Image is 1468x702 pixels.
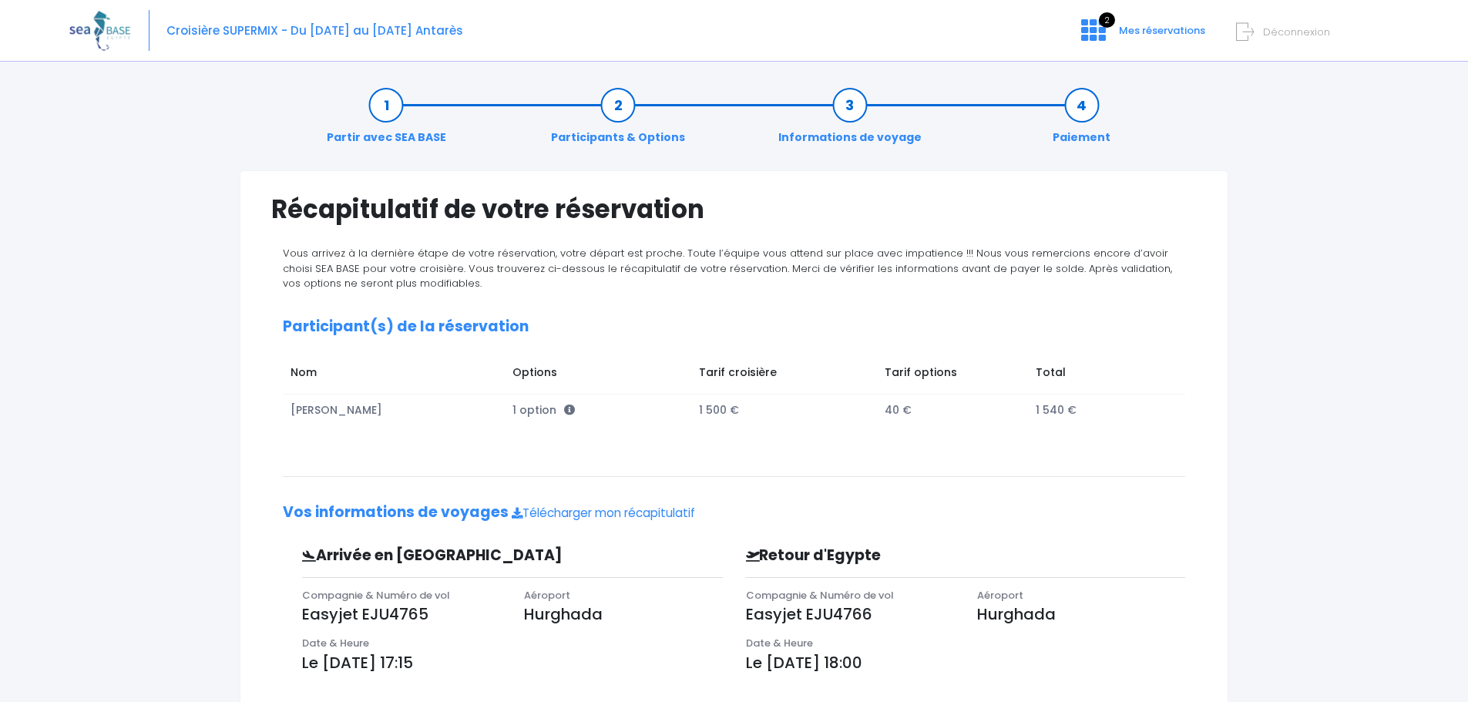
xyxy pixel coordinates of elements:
p: Le [DATE] 18:00 [746,651,1186,674]
p: Hurghada [977,603,1185,626]
td: Options [506,357,691,394]
h1: Récapitulatif de votre réservation [271,194,1197,224]
span: Compagnie & Numéro de vol [302,588,450,603]
span: Aéroport [524,588,570,603]
p: Hurghada [524,603,723,626]
span: Mes réservations [1119,23,1205,38]
td: [PERSON_NAME] [283,395,506,426]
h2: Participant(s) de la réservation [283,318,1185,336]
td: Nom [283,357,506,394]
td: Total [1029,357,1171,394]
span: Croisière SUPERMIX - Du [DATE] au [DATE] Antarès [166,22,463,39]
td: 40 € [878,395,1029,426]
a: Partir avec SEA BASE [319,97,454,146]
a: 2 Mes réservations [1069,29,1214,43]
h3: Arrivée en [GEOGRAPHIC_DATA] [291,547,623,565]
span: 2 [1099,12,1115,28]
p: Le [DATE] 17:15 [302,651,723,674]
p: Easyjet EJU4765 [302,603,501,626]
a: Informations de voyage [771,97,929,146]
td: 1 540 € [1029,395,1171,426]
h3: Retour d'Egypte [734,547,1081,565]
span: Vous arrivez à la dernière étape de votre réservation, votre départ est proche. Toute l’équipe vo... [283,246,1172,291]
span: Aéroport [977,588,1023,603]
td: Tarif options [878,357,1029,394]
span: Compagnie & Numéro de vol [746,588,894,603]
span: Déconnexion [1263,25,1330,39]
p: Easyjet EJU4766 [746,603,954,626]
h2: Vos informations de voyages [283,504,1185,522]
a: Paiement [1045,97,1118,146]
span: 1 option [512,402,575,418]
span: Date & Heure [302,636,369,650]
td: 1 500 € [691,395,878,426]
a: Participants & Options [543,97,693,146]
a: Télécharger mon récapitulatif [512,505,695,521]
td: Tarif croisière [691,357,878,394]
span: Date & Heure [746,636,813,650]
